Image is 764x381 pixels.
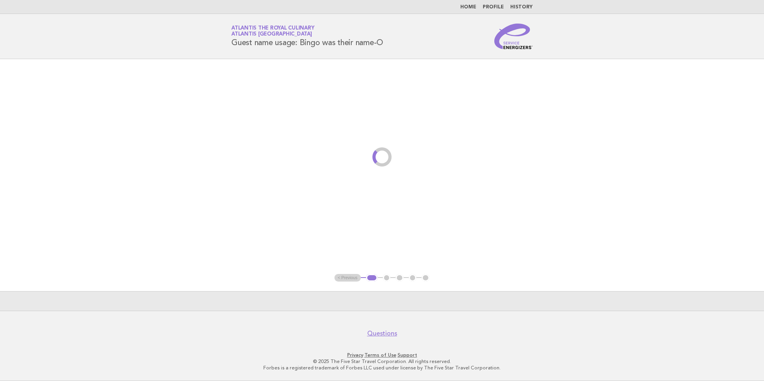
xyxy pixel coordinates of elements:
p: Forbes is a registered trademark of Forbes LLC used under license by The Five Star Travel Corpora... [137,365,627,371]
span: Atlantis [GEOGRAPHIC_DATA] [231,32,312,37]
a: Atlantis the Royal CulinaryAtlantis [GEOGRAPHIC_DATA] [231,26,314,37]
p: © 2025 The Five Star Travel Corporation. All rights reserved. [137,358,627,365]
a: Support [398,352,417,358]
a: Home [460,5,476,10]
a: Terms of Use [364,352,396,358]
p: · · [137,352,627,358]
img: Service Energizers [494,24,533,49]
a: Questions [367,329,397,337]
a: Profile [483,5,504,10]
h1: Guest name usage: Bingo was their name-O [231,26,383,47]
a: History [510,5,533,10]
a: Privacy [347,352,363,358]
